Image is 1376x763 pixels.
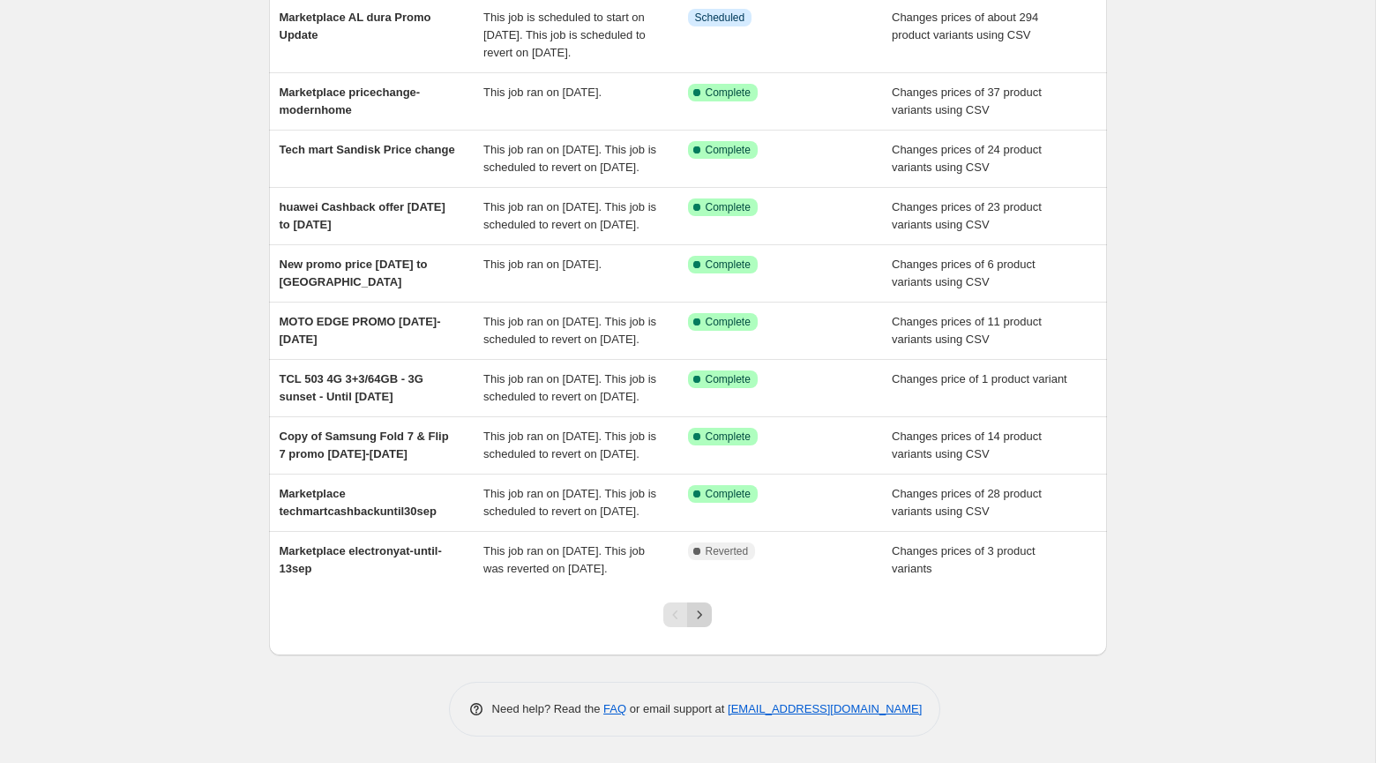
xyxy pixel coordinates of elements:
[280,86,421,116] span: Marketplace pricechange-modernhome
[280,544,442,575] span: Marketplace electronyat-until-13sep
[280,315,441,346] span: MOTO EDGE PROMO [DATE]-[DATE]
[483,544,645,575] span: This job ran on [DATE]. This job was reverted on [DATE].
[483,258,602,271] span: This job ran on [DATE].
[892,544,1036,575] span: Changes prices of 3 product variants
[892,430,1042,460] span: Changes prices of 14 product variants using CSV
[483,315,656,346] span: This job ran on [DATE]. This job is scheduled to revert on [DATE].
[483,487,656,518] span: This job ran on [DATE]. This job is scheduled to revert on [DATE].
[280,11,431,41] span: Marketplace AL dura Promo Update
[483,200,656,231] span: This job ran on [DATE]. This job is scheduled to revert on [DATE].
[626,702,728,715] span: or email support at
[706,258,751,272] span: Complete
[280,487,437,518] span: Marketplace techmartcashbackuntil30sep
[483,11,646,59] span: This job is scheduled to start on [DATE]. This job is scheduled to revert on [DATE].
[687,602,712,627] button: Next
[892,315,1042,346] span: Changes prices of 11 product variants using CSV
[603,702,626,715] a: FAQ
[663,602,712,627] nav: Pagination
[706,430,751,444] span: Complete
[695,11,745,25] span: Scheduled
[492,702,604,715] span: Need help? Read the
[280,258,428,288] span: New promo price [DATE] to [GEOGRAPHIC_DATA]
[483,86,602,99] span: This job ran on [DATE].
[280,430,449,460] span: Copy of Samsung Fold 7 & Flip 7 promo [DATE]-[DATE]
[892,11,1038,41] span: Changes prices of about 294 product variants using CSV
[280,372,423,403] span: TCL 503 4G 3+3/64GB - 3G sunset - Until [DATE]
[706,315,751,329] span: Complete
[892,86,1042,116] span: Changes prices of 37 product variants using CSV
[706,487,751,501] span: Complete
[483,143,656,174] span: This job ran on [DATE]. This job is scheduled to revert on [DATE].
[892,200,1042,231] span: Changes prices of 23 product variants using CSV
[483,372,656,403] span: This job ran on [DATE]. This job is scheduled to revert on [DATE].
[892,372,1067,385] span: Changes price of 1 product variant
[892,258,1036,288] span: Changes prices of 6 product variants using CSV
[892,143,1042,174] span: Changes prices of 24 product variants using CSV
[706,372,751,386] span: Complete
[706,544,749,558] span: Reverted
[728,702,922,715] a: [EMAIL_ADDRESS][DOMAIN_NAME]
[280,143,455,156] span: Tech mart Sandisk Price change
[706,143,751,157] span: Complete
[280,200,445,231] span: huawei Cashback offer [DATE] to [DATE]
[706,200,751,214] span: Complete
[483,430,656,460] span: This job ran on [DATE]. This job is scheduled to revert on [DATE].
[892,487,1042,518] span: Changes prices of 28 product variants using CSV
[706,86,751,100] span: Complete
